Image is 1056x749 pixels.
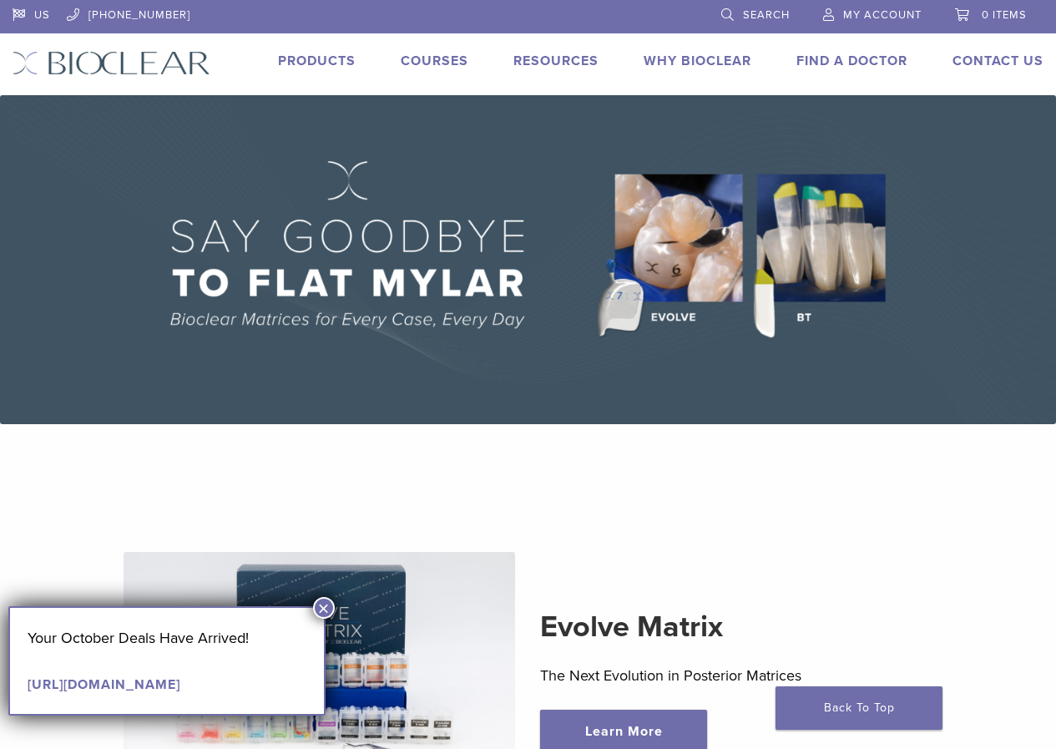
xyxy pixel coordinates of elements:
a: Find A Doctor [796,53,907,69]
a: Products [278,53,356,69]
a: Back To Top [776,686,942,730]
a: Courses [401,53,468,69]
a: [URL][DOMAIN_NAME] [28,676,180,693]
span: My Account [843,8,922,22]
a: Contact Us [952,53,1043,69]
h2: Evolve Matrix [540,607,932,647]
button: Close [313,597,335,619]
p: The Next Evolution in Posterior Matrices [540,663,932,688]
a: Why Bioclear [644,53,751,69]
span: Search [743,8,790,22]
a: Resources [513,53,599,69]
p: Your October Deals Have Arrived! [28,625,306,650]
img: Bioclear [13,51,210,75]
span: 0 items [982,8,1027,22]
